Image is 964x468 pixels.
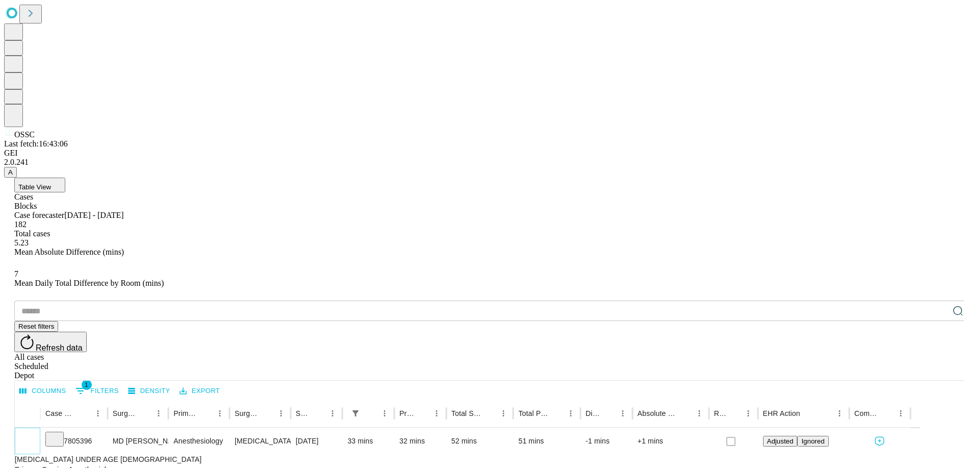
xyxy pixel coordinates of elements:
[801,437,824,445] span: Ignored
[113,409,137,417] div: Surgeon Name
[894,406,908,421] button: Menu
[213,406,227,421] button: Menu
[14,229,50,238] span: Total cases
[364,406,378,421] button: Sort
[173,409,197,417] div: Primary Service
[14,321,58,332] button: Reset filters
[18,323,54,330] span: Reset filters
[73,383,121,399] button: Show filters
[399,409,414,417] div: Predicted In Room Duration
[377,406,392,421] button: Menu
[14,238,29,247] span: 5.23
[18,183,51,191] span: Table View
[151,406,166,421] button: Menu
[692,406,706,421] button: Menu
[296,428,338,454] div: [DATE]
[15,455,201,463] span: [MEDICAL_DATA] UNDER AGE [DEMOGRAPHIC_DATA]
[451,428,509,454] div: 52 mins
[763,409,800,417] div: EHR Action
[348,406,363,421] div: 1 active filter
[198,406,213,421] button: Sort
[832,406,847,421] button: Menu
[4,139,68,148] span: Last fetch: 16:43:06
[14,130,35,139] span: OSSC
[482,406,496,421] button: Sort
[14,220,27,229] span: 182
[45,409,75,417] div: Case Epic Id
[113,428,164,454] div: MD [PERSON_NAME] [PERSON_NAME] Md
[14,178,65,192] button: Table View
[14,279,164,287] span: Mean Daily Total Difference by Room (mins)
[173,428,224,454] div: Anesthesiology
[14,332,87,352] button: Refresh data
[325,406,340,421] button: Menu
[260,406,274,421] button: Sort
[91,406,105,421] button: Menu
[879,406,894,421] button: Sort
[564,406,578,421] button: Menu
[415,406,429,421] button: Sort
[64,211,123,219] span: [DATE] - [DATE]
[82,380,92,390] span: 1
[77,406,91,421] button: Sort
[4,158,960,167] div: 2.0.241
[797,436,828,447] button: Ignored
[14,211,64,219] span: Case forecaster
[727,406,741,421] button: Sort
[4,149,960,158] div: GEI
[125,383,173,399] button: Density
[586,428,627,454] div: -1 mins
[296,409,311,417] div: Surgery Date
[586,409,600,417] div: Difference
[14,269,18,278] span: 7
[8,168,13,176] span: A
[235,409,259,417] div: Surgery Name
[549,406,564,421] button: Sort
[429,406,444,421] button: Menu
[20,434,35,449] button: Collapse
[311,406,325,421] button: Sort
[347,428,389,454] div: 33 mins
[17,383,69,399] button: Select columns
[741,406,755,421] button: Menu
[763,436,798,447] button: Adjusted
[348,406,363,421] button: Show filters
[137,406,151,421] button: Sort
[177,383,222,399] button: Export
[235,428,286,454] div: [MEDICAL_DATA] UNDER AGE [DEMOGRAPHIC_DATA]
[4,167,17,178] button: A
[638,409,677,417] div: Absolute Difference
[274,406,288,421] button: Menu
[616,406,630,421] button: Menu
[496,406,511,421] button: Menu
[638,428,704,454] div: +1 mins
[518,428,575,454] div: 51 mins
[451,409,481,417] div: Total Scheduled Duration
[518,409,548,417] div: Total Predicted Duration
[678,406,692,421] button: Sort
[14,248,124,256] span: Mean Absolute Difference (mins)
[714,409,726,417] div: Resolved in EHR
[767,437,794,445] span: Adjusted
[399,428,441,454] div: 32 mins
[36,343,83,352] span: Refresh data
[45,428,103,454] div: 7805396
[854,409,878,417] div: Comments
[601,406,616,421] button: Sort
[801,406,816,421] button: Sort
